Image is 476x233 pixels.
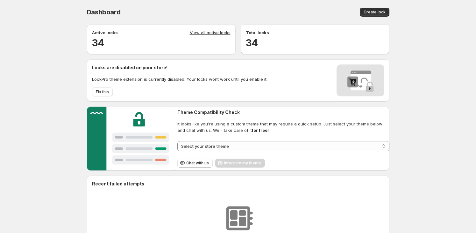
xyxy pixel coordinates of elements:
[87,107,175,170] img: Customer support
[246,36,384,49] h2: 34
[92,36,231,49] h2: 34
[92,181,144,187] h2: Recent failed attempts
[190,29,231,36] a: View all active locks
[92,76,267,82] p: LockPro theme extension is currently disabled. Your locks wont work until you enable it.
[186,161,209,166] span: Chat with us
[92,29,118,36] p: Active locks
[246,29,269,36] p: Total locks
[96,89,109,94] span: Fix this
[92,64,267,71] h2: Locks are disabled on your store!
[252,128,269,133] strong: for free!
[337,64,384,96] img: Locks disabled
[364,10,386,15] span: Create lock
[177,159,213,168] button: Chat with us
[87,8,121,16] span: Dashboard
[360,8,389,17] button: Create lock
[177,109,389,116] h2: Theme Compatibility Check
[92,87,113,96] button: Fix this
[177,121,389,133] span: It looks like you're using a custom theme that may require a quick setup. Just select your theme ...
